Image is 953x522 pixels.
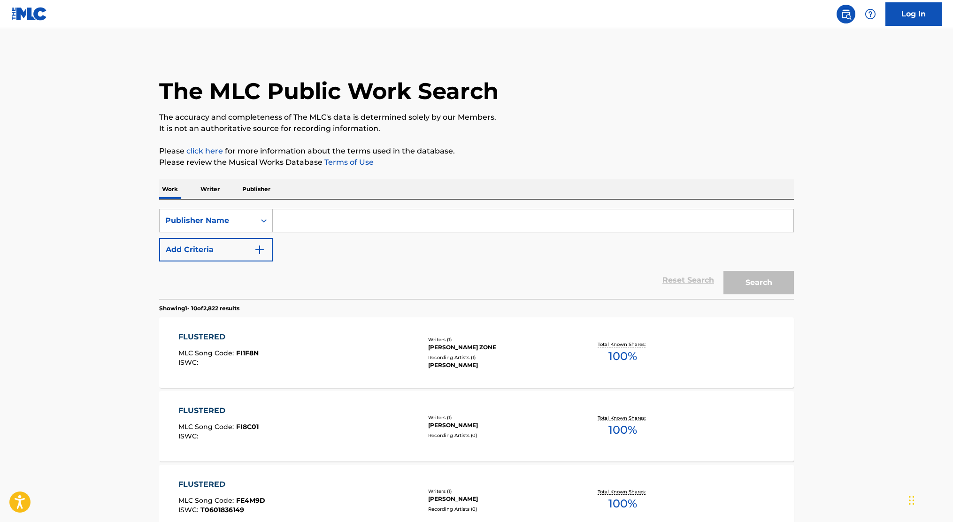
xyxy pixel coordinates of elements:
span: FI8C01 [236,422,259,431]
p: The accuracy and completeness of The MLC's data is determined solely by our Members. [159,112,794,123]
p: Total Known Shares: [598,488,648,495]
p: It is not an authoritative source for recording information. [159,123,794,134]
span: MLC Song Code : [178,349,236,357]
a: Log In [885,2,942,26]
div: Help [861,5,880,23]
div: Recording Artists ( 1 ) [428,354,570,361]
button: Add Criteria [159,238,273,261]
div: Writers ( 1 ) [428,414,570,421]
span: MLC Song Code : [178,422,236,431]
p: Total Known Shares: [598,415,648,422]
a: Terms of Use [323,158,374,167]
div: Recording Artists ( 0 ) [428,432,570,439]
div: [PERSON_NAME] ZONE [428,343,570,352]
div: Drag [909,486,915,514]
span: T0601836149 [200,506,244,514]
span: 100 % [608,348,637,365]
p: Please for more information about the terms used in the database. [159,146,794,157]
img: MLC Logo [11,7,47,21]
div: Publisher Name [165,215,250,226]
div: FLUSTERED [178,405,259,416]
div: FLUSTERED [178,331,259,343]
p: Please review the Musical Works Database [159,157,794,168]
img: search [840,8,852,20]
span: FI1F8N [236,349,259,357]
div: [PERSON_NAME] [428,361,570,369]
a: Public Search [837,5,855,23]
p: Publisher [239,179,273,199]
div: FLUSTERED [178,479,265,490]
p: Showing 1 - 10 of 2,822 results [159,304,239,313]
a: FLUSTEREDMLC Song Code:FI1F8NISWC:Writers (1)[PERSON_NAME] ZONERecording Artists (1)[PERSON_NAME]... [159,317,794,388]
div: [PERSON_NAME] [428,495,570,503]
a: click here [186,146,223,155]
div: Writers ( 1 ) [428,336,570,343]
span: ISWC : [178,432,200,440]
span: FE4M9D [236,496,265,505]
img: 9d2ae6d4665cec9f34b9.svg [254,244,265,255]
span: MLC Song Code : [178,496,236,505]
h1: The MLC Public Work Search [159,77,499,105]
form: Search Form [159,209,794,299]
div: Recording Artists ( 0 ) [428,506,570,513]
a: FLUSTEREDMLC Song Code:FI8C01ISWC:Writers (1)[PERSON_NAME]Recording Artists (0)Total Known Shares... [159,391,794,461]
p: Writer [198,179,223,199]
span: ISWC : [178,358,200,367]
div: [PERSON_NAME] [428,421,570,430]
iframe: Chat Widget [906,477,953,522]
span: ISWC : [178,506,200,514]
div: Writers ( 1 ) [428,488,570,495]
span: 100 % [608,495,637,512]
img: help [865,8,876,20]
p: Total Known Shares: [598,341,648,348]
span: 100 % [608,422,637,438]
p: Work [159,179,181,199]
